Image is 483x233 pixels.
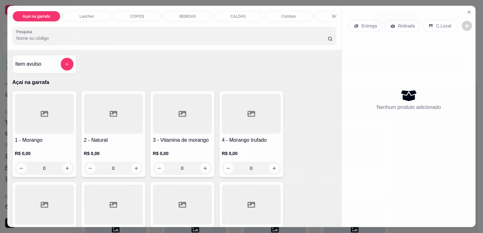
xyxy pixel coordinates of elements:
p: Lanches [80,14,94,19]
p: BATATA [332,14,346,19]
button: add-separate-item [61,58,73,70]
p: C.Local [436,23,451,29]
p: Retirada [398,23,415,29]
button: Close [464,7,474,17]
label: Pesquisa [16,29,34,34]
h4: 1 - Morango [15,136,74,144]
h4: 4 - Morango trufado [222,136,281,144]
p: R$ 0,00 [153,150,212,157]
p: BEBIDAS [180,14,196,19]
p: CALDAS [230,14,246,19]
p: Açai na garrafa [22,14,50,19]
h4: 3 - Vitamina de morango [153,136,212,144]
p: R$ 0,00 [222,150,281,157]
p: R$ 0,00 [84,150,143,157]
p: Nenhum produto adicionado [377,104,441,111]
button: decrease-product-quantity [462,21,472,31]
p: Açai na garrafa [12,79,336,86]
p: Combos [282,14,296,19]
p: Entrega [361,23,377,29]
h4: 2 - Natural [84,136,143,144]
p: COPOS [130,14,144,19]
input: Pesquisa [16,35,327,42]
h4: Item avulso [15,60,41,68]
p: R$ 0,00 [15,150,74,157]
